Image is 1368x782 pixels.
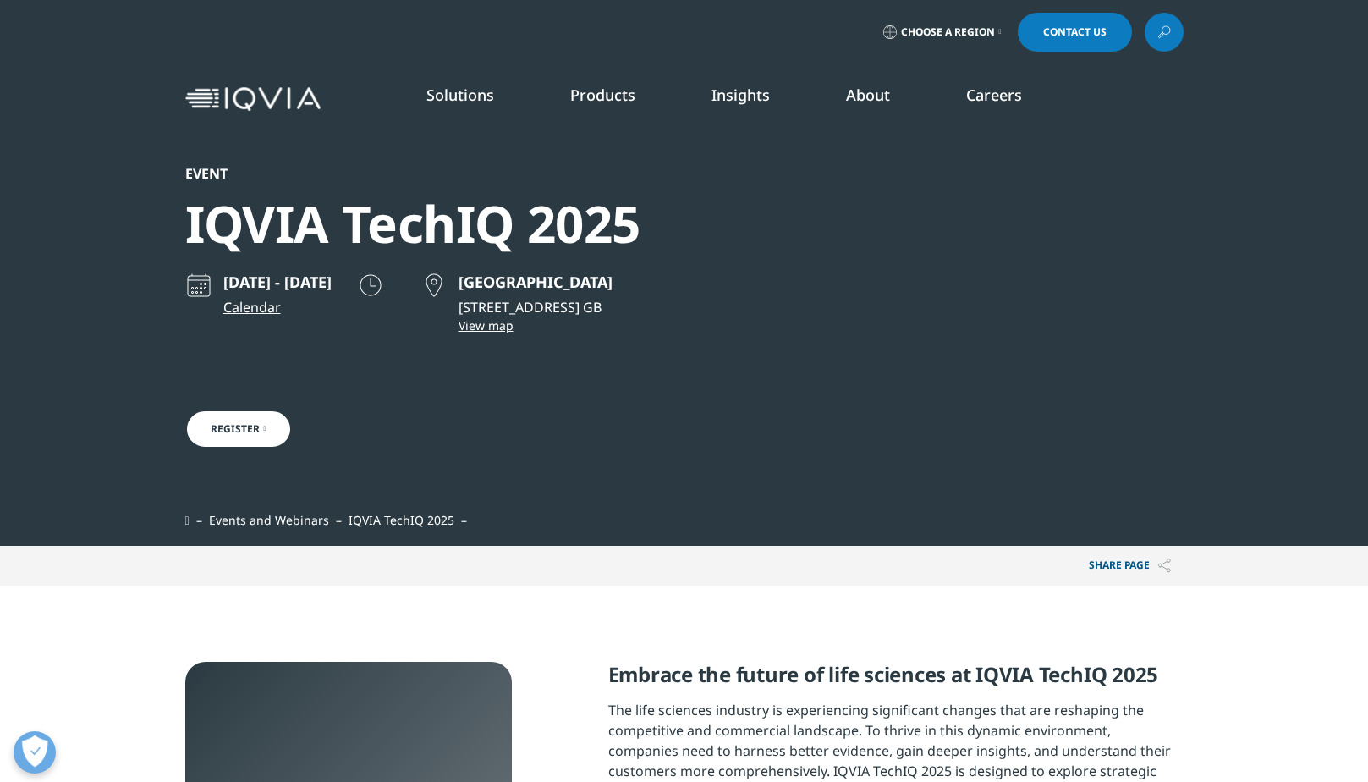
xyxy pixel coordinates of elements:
div: IQVIA TechIQ 2025 [185,192,640,256]
a: Products [570,85,635,105]
img: clock [357,272,384,299]
button: Open Preferences [14,731,56,774]
img: IQVIA Healthcare Information Technology and Pharma Clinical Research Company [185,87,321,112]
h5: Embrace the future of life sciences at IQVIA TechIQ 2025 [608,662,1184,700]
a: Careers [966,85,1022,105]
a: Events and Webinars [209,512,329,528]
p: [GEOGRAPHIC_DATA] [459,272,613,292]
img: calendar [185,272,212,299]
a: Solutions [426,85,494,105]
span: IQVIA TechIQ 2025 [349,512,454,528]
a: View map [459,317,613,333]
a: Register [185,410,292,449]
p: Share PAGE [1076,546,1184,586]
button: Share PAGEShare PAGE [1076,546,1184,586]
a: Insights [711,85,770,105]
a: Calendar [223,297,332,317]
span: Choose a Region [901,25,995,39]
p: [DATE] - [DATE] [223,272,332,292]
a: About [846,85,890,105]
img: Share PAGE [1158,559,1171,573]
div: Event [185,165,640,182]
p: [STREET_ADDRESS] GB [459,297,613,317]
img: map point [420,272,448,299]
nav: Primary [327,59,1184,139]
a: Contact Us [1018,13,1132,52]
span: Contact Us [1043,27,1107,37]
